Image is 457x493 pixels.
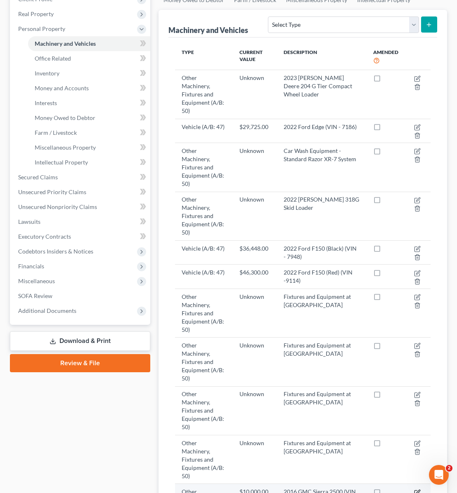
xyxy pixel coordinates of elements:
a: Secured Claims [12,170,150,185]
td: Other Machinery, Fixtures and Equipment (A/B: 50) [175,70,233,119]
a: Lawsuits [12,214,150,229]
td: Other Machinery, Fixtures and Equipment (A/B: 50) [175,435,233,484]
a: Unsecured Nonpriority Claims [12,200,150,214]
th: Type [175,44,233,70]
th: Current Value [233,44,277,70]
span: Personal Property [18,25,65,32]
td: Car Wash Equipment - Standard Razor XR-7 System [277,143,367,192]
span: Miscellaneous [18,277,55,284]
td: 2022 Ford F150 (Black) (VIN - 7948) [277,241,367,265]
td: $29,725.00 [233,119,277,143]
td: Other Machinery, Fixtures and Equipment (A/B: 50) [175,386,233,435]
span: Lawsuits [18,218,40,225]
td: Unknown [233,289,277,337]
td: $36,448.00 [233,241,277,265]
td: Unknown [233,435,277,484]
td: Vehicle (A/B: 47) [175,119,233,143]
td: Unknown [233,143,277,192]
a: Unsecured Priority Claims [12,185,150,200]
th: Amended [367,44,406,70]
td: Fixtures and Equipment at [GEOGRAPHIC_DATA] [277,338,367,386]
a: Money and Accounts [28,81,150,96]
span: Additional Documents [18,307,76,314]
td: Unknown [233,70,277,119]
td: Vehicle (A/B: 47) [175,265,233,289]
th: Description [277,44,367,70]
span: Farm / Livestock [35,129,77,136]
td: Other Machinery, Fixtures and Equipment (A/B: 50) [175,192,233,240]
span: Machinery and Vehicles [35,40,96,47]
span: Miscellaneous Property [35,144,96,151]
td: 2022 [PERSON_NAME] 318G Skid Loader [277,192,367,240]
a: Interests [28,96,150,110]
span: Executory Contracts [18,233,71,240]
a: Money Owed to Debtor [28,110,150,125]
span: Unsecured Nonpriority Claims [18,203,97,210]
a: Office Related [28,51,150,66]
td: Unknown [233,192,277,240]
span: Unsecured Priority Claims [18,188,86,195]
td: Other Machinery, Fixtures and Equipment (A/B: 50) [175,289,233,337]
td: Unknown [233,386,277,435]
a: Executory Contracts [12,229,150,244]
span: Codebtors Insiders & Notices [18,248,93,255]
td: Other Machinery, Fixtures and Equipment (A/B: 50) [175,143,233,192]
a: Download & Print [10,331,150,351]
td: $46,300.00 [233,265,277,289]
td: Unknown [233,338,277,386]
a: Miscellaneous Property [28,140,150,155]
a: Farm / Livestock [28,125,150,140]
div: Machinery and Vehicles [168,25,248,35]
a: Inventory [28,66,150,81]
td: Fixtures and Equipment at [GEOGRAPHIC_DATA] [277,386,367,435]
span: Real Property [18,10,54,17]
span: Intellectual Property [35,159,88,166]
td: 2022 Ford F150 (Red) (VIN -9114) [277,265,367,289]
span: SOFA Review [18,292,52,299]
td: Fixtures and Equipment at [GEOGRAPHIC_DATA] [277,289,367,337]
a: Review & File [10,354,150,372]
span: Money and Accounts [35,85,89,92]
a: Machinery and Vehicles [28,36,150,51]
td: Other Machinery, Fixtures and Equipment (A/B: 50) [175,338,233,386]
a: SOFA Review [12,289,150,303]
span: Interests [35,99,57,106]
a: Intellectual Property [28,155,150,170]
span: Office Related [35,55,71,62]
span: Financials [18,263,44,270]
td: Vehicle (A/B: 47) [175,241,233,265]
td: 2022 Ford Edge (VIN - 7186) [277,119,367,143]
td: Fixtures and Equipment at [GEOGRAPHIC_DATA] [277,435,367,484]
span: 2 [446,465,452,472]
td: 2023 [PERSON_NAME] Deere 204 G Tier Compact Wheel Loader [277,70,367,119]
span: Money Owed to Debtor [35,114,95,121]
iframe: Intercom live chat [429,465,449,485]
span: Inventory [35,70,59,77]
span: Secured Claims [18,174,58,181]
